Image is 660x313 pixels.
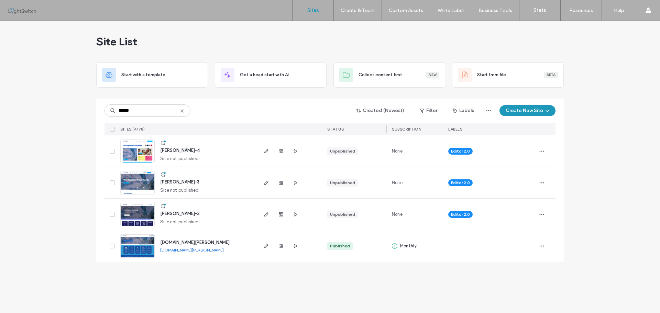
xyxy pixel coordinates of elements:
span: SITES (4/78) [120,127,145,132]
div: Start from fileBeta [452,62,564,88]
span: Start with a template [121,71,165,78]
button: Labels [447,105,480,116]
label: Custom Assets [389,8,423,13]
span: Collect content first [359,71,402,78]
span: Site not published [160,187,199,194]
div: Unpublished [330,211,355,217]
button: Created (Newest) [350,105,410,116]
label: Business Tools [478,8,512,13]
label: White Label [438,8,464,13]
a: [PERSON_NAME]-3 [160,179,199,185]
span: Editor 2.0 [451,211,470,217]
span: Start from file [477,71,506,78]
div: Unpublished [330,148,355,154]
span: Monthly [400,243,417,249]
span: Editor 2.0 [451,148,470,154]
label: Resources [569,8,593,13]
div: New [426,72,439,78]
a: [DOMAIN_NAME][PERSON_NAME] [160,240,230,245]
label: Help [614,8,624,13]
span: STATUS [327,127,344,132]
span: None [392,148,403,155]
span: SUBSCRIPTION [392,127,421,132]
button: Filter [413,105,444,116]
div: Beta [544,72,558,78]
span: None [392,179,403,186]
div: Collect content firstNew [333,62,445,88]
a: [DOMAIN_NAME][PERSON_NAME] [160,247,224,253]
label: Stats [533,7,546,13]
div: Start with a template [96,62,208,88]
label: Clients & Team [341,8,375,13]
button: Create New Site [499,105,555,116]
span: Help [15,5,30,11]
span: Site not published [160,155,199,162]
div: Get a head start with AI [215,62,327,88]
a: [PERSON_NAME]-2 [160,211,200,216]
span: Editor 2.0 [451,180,470,186]
span: Site not published [160,219,199,225]
a: [PERSON_NAME]-4 [160,148,200,153]
label: Sites [307,7,319,13]
span: LABELS [448,127,462,132]
span: Site List [96,35,137,48]
span: Get a head start with AI [240,71,289,78]
div: Published [330,243,350,249]
span: None [392,211,403,218]
div: Unpublished [330,180,355,186]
